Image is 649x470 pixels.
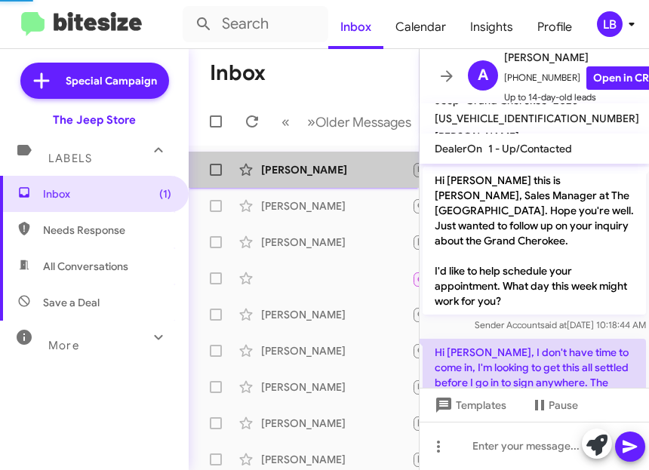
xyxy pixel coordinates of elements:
span: [PERSON_NAME] [417,237,484,247]
span: Pause [549,392,578,419]
div: [PERSON_NAME] [261,416,412,431]
input: Search [183,6,328,42]
button: Next [298,106,420,137]
span: said at [540,319,567,330]
div: [PERSON_NAME] [261,307,412,322]
span: More [48,339,79,352]
a: Profile [525,5,584,49]
span: (1) [159,186,171,201]
span: « [281,112,290,131]
div: [PERSON_NAME] [261,379,412,395]
div: Understood, what are you contracted for mileage wise ? [412,342,420,359]
button: Previous [272,106,299,137]
span: Finished [417,382,451,392]
div: Ok thank you [412,197,420,214]
span: A [478,63,488,88]
div: The Jeep Store [53,112,136,127]
span: Older Messages [315,114,411,131]
span: DealerOn [435,142,482,155]
span: [PERSON_NAME] [417,454,484,464]
div: [PERSON_NAME] [261,343,412,358]
a: Calendar [383,5,458,49]
div: Of course [PERSON_NAME], Good luck and should you need my assistance at all just reach out. Thank... [412,450,420,468]
span: Templates [432,392,506,419]
button: LB [584,11,632,37]
a: Inbox [328,5,383,49]
span: 1 - Up/Contacted [488,142,572,155]
div: 👍 [412,378,420,395]
span: Save a Deal [43,295,100,310]
div: [PERSON_NAME] [261,452,412,467]
span: Sender Account [DATE] 10:18:44 AM [475,319,646,330]
span: Cara [417,346,436,355]
p: Hi [PERSON_NAME] this is [PERSON_NAME], Sales Manager at The [GEOGRAPHIC_DATA]. Hope you're well.... [423,167,646,315]
span: Labels [48,152,92,165]
div: [PERSON_NAME] [261,235,412,250]
button: Templates [420,392,518,419]
span: Cara [417,201,436,210]
span: [US_VEHICLE_IDENTIFICATION_NUMBER] [435,112,639,125]
div: LB [597,11,623,37]
div: [PERSON_NAME] [261,162,412,177]
nav: Page navigation example [273,106,420,137]
span: Finished [417,164,451,174]
span: All Conversations [43,259,128,274]
div: Also it feels like the alignment is off in the car. Whenever i brake the car shakes, i hate to sa... [412,306,420,323]
a: Insights [458,5,525,49]
span: Special Campaign [66,73,157,88]
p: Hi [PERSON_NAME], I don't have time to come in, I'm looking to get this all settled before I go i... [423,339,646,441]
span: Needs Response [43,223,171,238]
div: Good morning [PERSON_NAME], I received a letter from you in reference to possibly being able to t... [412,161,420,178]
span: [PERSON_NAME] [417,418,484,428]
div: No problem [PERSON_NAME]. When you have an idea just let me know 👍 [412,414,420,432]
h1: Inbox [210,61,266,85]
span: » [307,112,315,131]
a: Special Campaign [20,63,169,99]
span: Crystal [417,309,445,319]
span: Call Them [417,275,457,284]
span: [PERSON_NAME] [435,130,519,143]
button: Pause [518,392,590,419]
div: Inbound Call [412,269,420,287]
div: [PERSON_NAME] [261,198,412,213]
div: Gotcha. Yes it tough to say [PERSON_NAME] the 24 model with that low mileage may be harder to com... [412,233,420,250]
span: Inbox [43,186,171,201]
